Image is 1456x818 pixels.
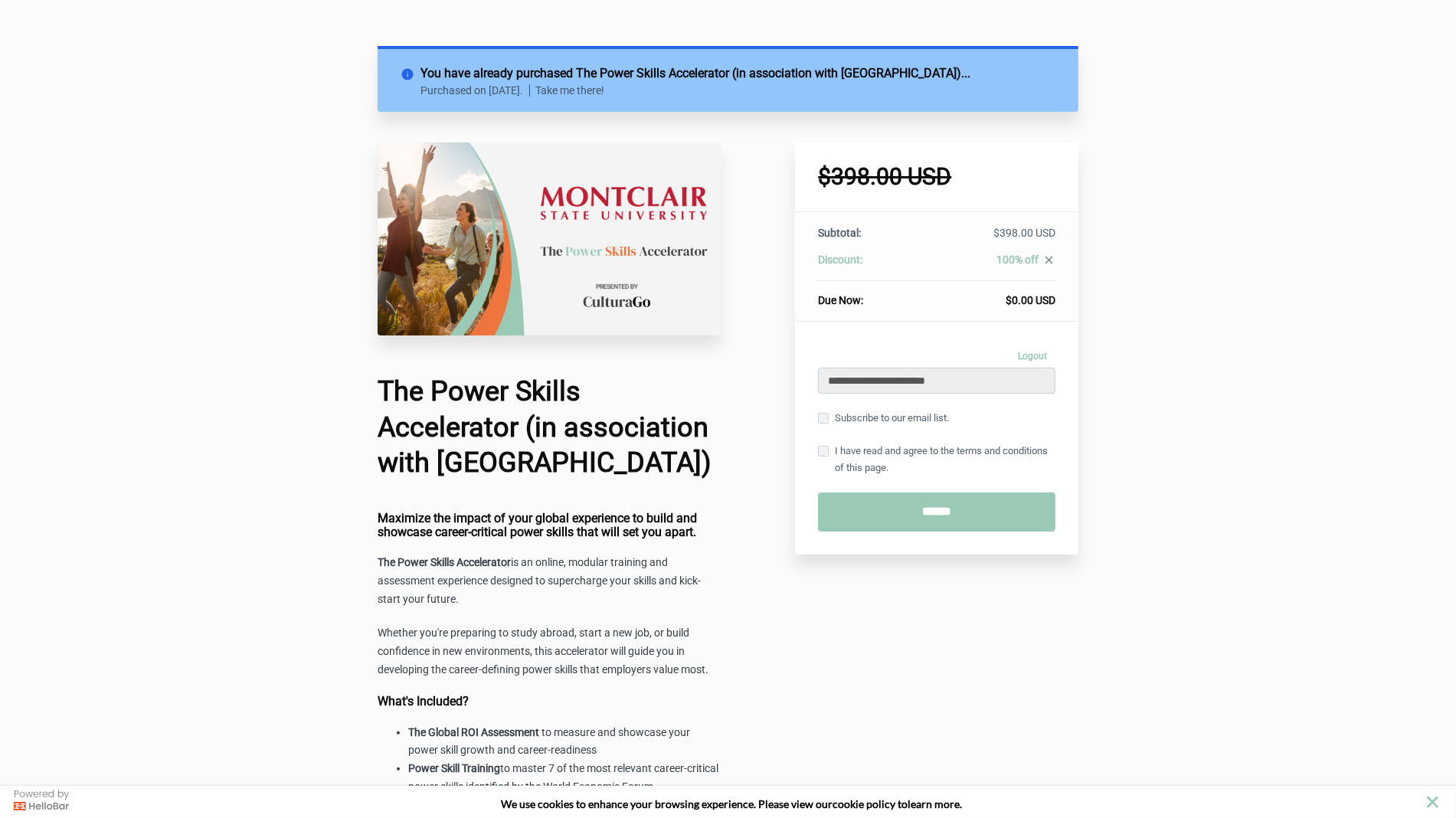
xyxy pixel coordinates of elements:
label: Subscribe to our email list. [818,410,949,427]
h4: What's Included? [378,695,721,708]
li: to measure and showcase your power skill growth and career-readiness [408,724,721,761]
td: $398.00 USD [918,225,1055,252]
h1: The Power Skills Accelerator (in association with [GEOGRAPHIC_DATA]) [378,374,721,481]
a: close [1039,254,1055,270]
span: $0.00 USD [1006,294,1055,306]
th: Discount: [818,252,918,281]
h4: Maximize the impact of your global experience to build and showcase career-critical power skills ... [378,512,721,538]
input: Subscribe to our email list. [818,413,829,424]
strong: Power Skill Training [408,762,500,774]
p: is an online, modular training and assessment experience designed to supercharge your skills and ... [378,554,721,609]
p: Whether you're preparing to study abroad, start a new job, or build confidence in new environment... [378,624,721,679]
li: to master 7 of the most relevant career-critical power skills identified by the World Economic Forum [408,760,721,797]
a: cookie policy [833,797,896,810]
button: close [1423,793,1442,812]
strong: The Power Skills Accelerator [378,556,511,568]
span: Subtotal: [818,227,861,239]
h2: You have already purchased The Power Skills Accelerator (in association with [GEOGRAPHIC_DATA])... [420,64,1055,83]
h1: $398.00 USD [818,165,1055,188]
th: Due Now: [818,281,918,309]
strong: The Global ROI Assessment [408,726,539,738]
span: 100% off [996,254,1039,266]
strong: to [898,797,908,810]
i: info [401,64,420,78]
span: learn more. [908,797,963,810]
a: Logout [1009,345,1055,368]
a: Take me there! [535,84,604,97]
img: 22c75da-26a4-67b4-fa6d-d7146dedb322_Montclair.png [378,142,721,335]
p: Purchased on [DATE]. [420,84,530,97]
input: I have read and agree to the terms and conditions of this page. [818,446,829,456]
label: I have read and agree to the terms and conditions of this page. [818,443,1055,476]
span: We use cookies to enhance your browsing experience. Please view our [502,797,833,810]
i: close [1042,254,1055,267]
